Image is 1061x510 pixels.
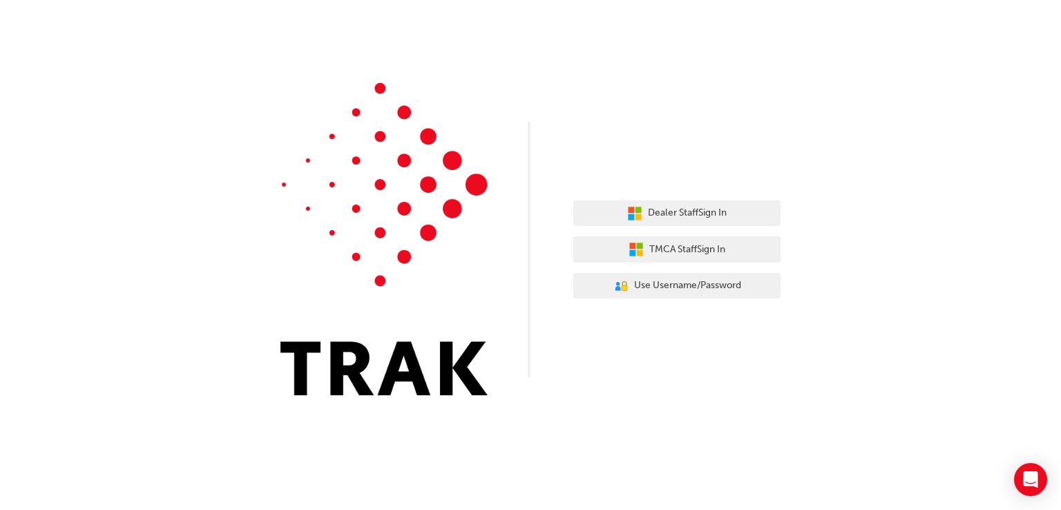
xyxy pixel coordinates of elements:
[1014,463,1047,496] div: Open Intercom Messenger
[634,278,741,294] span: Use Username/Password
[280,83,488,395] img: Trak
[573,236,781,263] button: TMCA StaffSign In
[573,200,781,227] button: Dealer StaffSign In
[573,273,781,299] button: Use Username/Password
[649,242,725,258] span: TMCA Staff Sign In
[648,205,727,221] span: Dealer Staff Sign In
